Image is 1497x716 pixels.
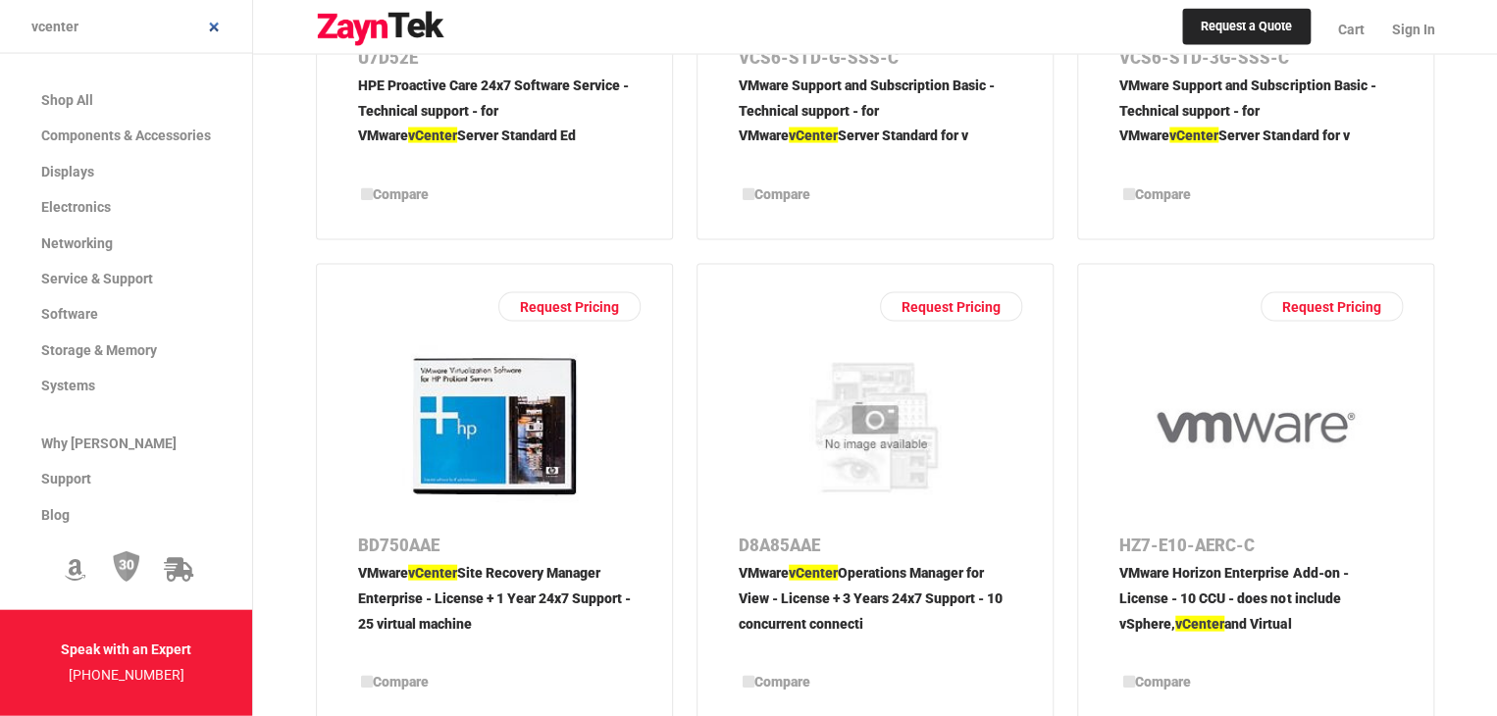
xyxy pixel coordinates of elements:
[753,186,809,202] span: Compare
[358,531,631,657] a: BD750AAEVMwarevCenterSite Recovery Manager Enterprise - License + 1 Year 24x7 Support - 25 virtua...
[1175,616,1224,632] span: vCenter
[358,531,631,561] p: BD750AAE
[880,292,1022,322] a: Request Pricing
[41,471,91,486] span: Support
[1135,674,1191,690] span: Compare
[1261,292,1403,322] a: Request Pricing
[41,92,93,108] span: Shop All
[358,43,631,170] a: U7D52EHPE Proactive Care 24x7 Software Service - Technical support - for VMwarevCenterServer Stan...
[1119,531,1392,561] p: HZ7-E10-AERC-C
[408,128,457,143] span: vCenter
[1324,5,1378,54] a: Cart
[41,378,95,393] span: Systems
[113,550,140,584] img: 30 Day Return Policy
[41,235,113,251] span: Networking
[789,128,838,143] span: vCenter
[408,565,457,581] span: vCenter
[1119,74,1392,170] p: VMware Support and Subscription Basic - Technical support - for VMware Server Standard for v
[498,292,641,322] a: Request Pricing
[739,531,1011,657] a: D8A85AAEVMwarevCenterOperations Manager for View - License + 3 Years 24x7 Support - 10 concurrent...
[1119,43,1392,170] a: VCS6-STD-3G-SSS-CVMware Support and Subscription Basic - Technical support - for VMwarevCenterSer...
[41,342,157,358] span: Storage & Memory
[739,43,1011,74] p: VCS6-STD-G-SSS-C
[1378,5,1435,54] a: Sign In
[1135,186,1191,202] span: Compare
[789,565,838,581] span: vCenter
[41,199,111,215] span: Electronics
[41,128,211,143] span: Components & Accessories
[385,345,604,510] img: BD750AAE -- VMware vCenter Site Recovery Manager Enterprise - License + 1 Year 24x7 Support - 25 ...
[373,674,429,690] span: Compare
[69,667,184,683] a: [PHONE_NUMBER]
[1169,128,1218,143] span: vCenter
[41,435,177,451] span: Why [PERSON_NAME]
[61,641,191,657] strong: Speak with an Expert
[765,345,985,510] img: D8A85AAE -- VMware vCenter Operations Manager for View - License + 3 Years 24x7 Support - 10 conc...
[739,43,1011,170] a: VCS6-STD-G-SSS-CVMware Support and Subscription Basic - Technical support - for VMwarevCenterServ...
[1146,345,1366,510] img: HZ7-E10-AERC-C -- VMware Horizon Enterprise Add-on - License - 10 CCU - does not include vSphere,...
[316,12,445,47] img: logo
[358,561,631,657] p: VMware Site Recovery Manager Enterprise - License + 1 Year 24x7 Support - 25 virtual machine
[1182,9,1311,46] a: Request a Quote
[739,74,1011,170] p: VMware Support and Subscription Basic - Technical support - for VMware Server Standard for v
[1119,561,1392,657] p: VMware Horizon Enterprise Add-on - License - 10 CCU - does not include vSphere, and Virtual
[41,271,153,286] span: Service & Support
[753,674,809,690] span: Compare
[739,531,1011,561] p: D8A85AAE
[1119,43,1392,74] p: VCS6-STD-3G-SSS-C
[41,306,98,322] span: Software
[1338,22,1365,37] span: Cart
[1119,531,1392,657] a: HZ7-E10-AERC-CVMware Horizon Enterprise Add-on - License - 10 CCU - does not include vSphere,vCen...
[358,74,631,170] p: HPE Proactive Care 24x7 Software Service - Technical support - for VMware Server Standard Ed
[373,186,429,202] span: Compare
[358,43,631,74] p: U7D52E
[739,561,1011,657] p: VMware Operations Manager for View - License + 3 Years 24x7 Support - 10 concurrent connecti
[41,507,70,523] span: Blog
[41,164,94,179] span: Displays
